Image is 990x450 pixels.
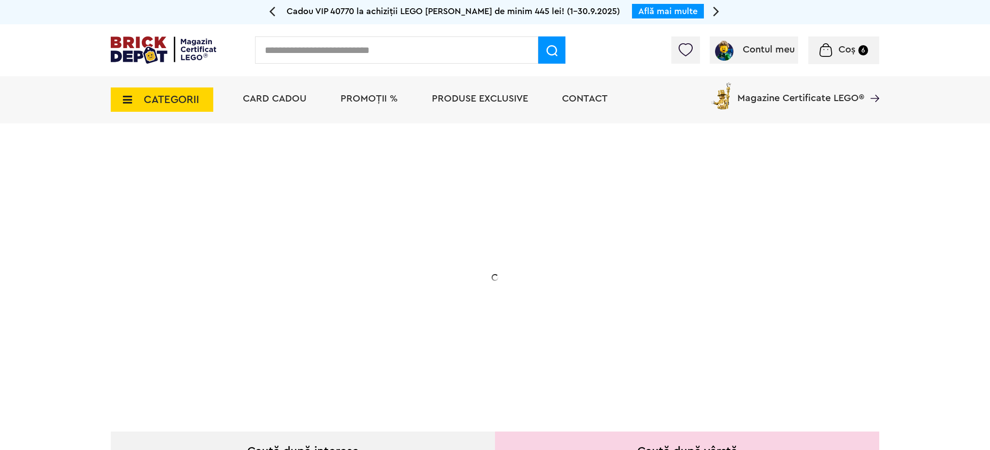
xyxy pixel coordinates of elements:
[737,81,864,103] span: Magazine Certificate LEGO®
[287,7,620,16] span: Cadou VIP 40770 la achiziții LEGO [PERSON_NAME] de minim 445 lei! (1-30.9.2025)
[180,328,374,340] div: Explorează
[180,265,374,306] h2: La două seturi LEGO de adulți achiziționate din selecție! În perioada 12 - [DATE]!
[858,45,868,55] small: 6
[144,94,199,105] span: CATEGORII
[432,94,528,104] a: Produse exclusive
[864,81,879,90] a: Magazine Certificate LEGO®
[243,94,307,104] a: Card Cadou
[743,45,795,54] span: Contul meu
[562,94,608,104] a: Contact
[714,45,795,54] a: Contul meu
[838,45,855,54] span: Coș
[341,94,398,104] a: PROMOȚII %
[638,7,698,16] a: Află mai multe
[180,220,374,255] h1: 20% Reducere!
